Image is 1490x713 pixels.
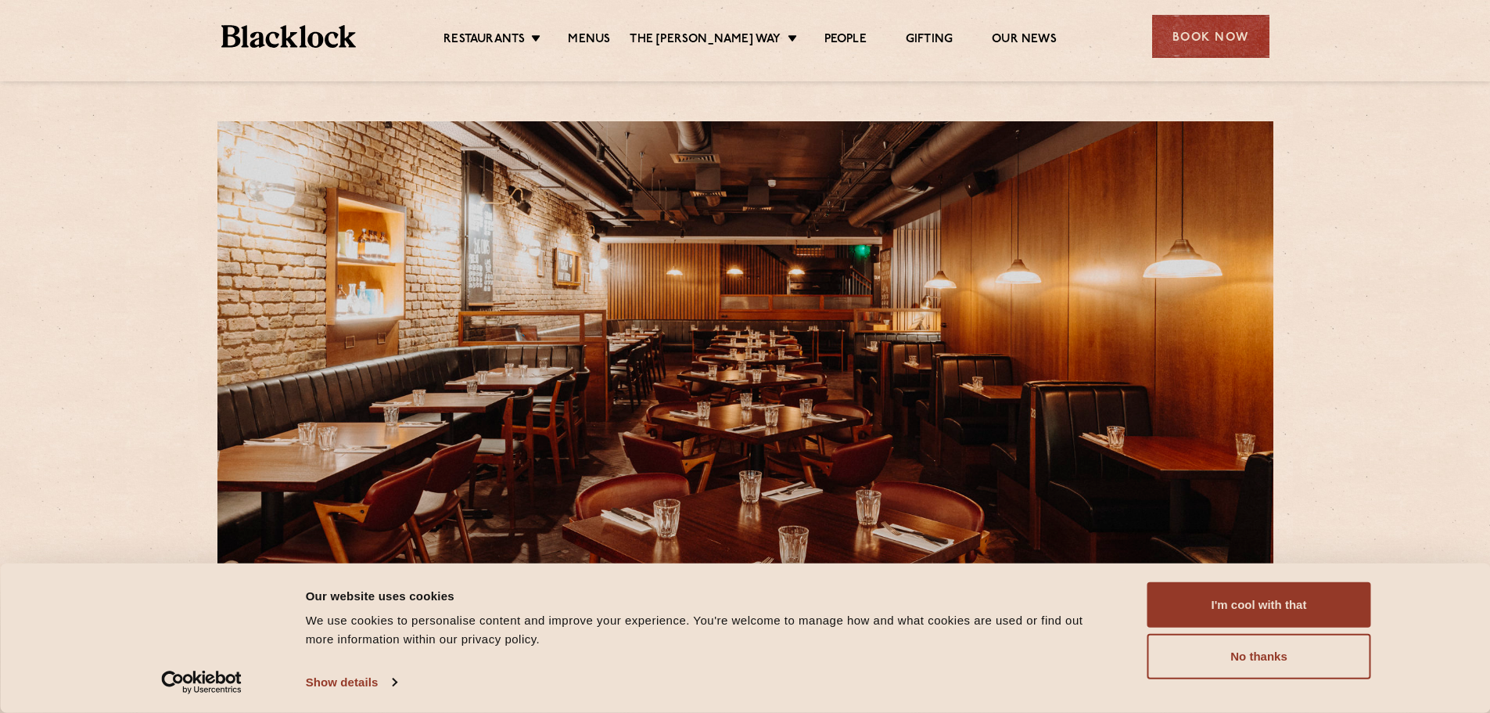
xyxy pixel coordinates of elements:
div: We use cookies to personalise content and improve your experience. You're welcome to manage how a... [306,611,1112,649]
a: The [PERSON_NAME] Way [630,32,781,49]
a: Gifting [906,32,953,49]
button: I'm cool with that [1147,582,1371,628]
a: Show details [306,671,397,694]
img: BL_Textured_Logo-footer-cropped.svg [221,25,357,48]
button: No thanks [1147,634,1371,679]
div: Our website uses cookies [306,586,1112,605]
a: Restaurants [443,32,525,49]
div: Book Now [1152,15,1269,58]
a: People [824,32,867,49]
a: Usercentrics Cookiebot - opens in a new window [133,671,270,694]
a: Our News [992,32,1057,49]
a: Menus [568,32,610,49]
